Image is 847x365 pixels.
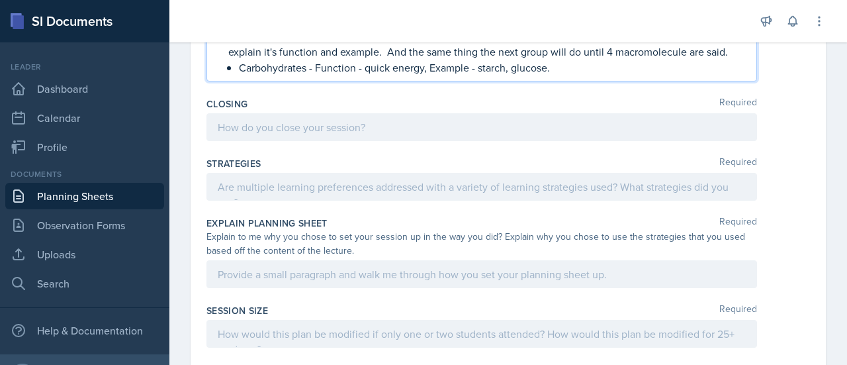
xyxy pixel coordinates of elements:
[228,28,746,60] p: Divide them into two groups. Tell them to give one macromolecule to another group and the other g...
[5,317,164,344] div: Help & Documentation
[5,76,164,102] a: Dashboard
[5,134,164,160] a: Profile
[719,97,757,111] span: Required
[206,304,268,317] label: Session Size
[5,270,164,297] a: Search
[5,168,164,180] div: Documents
[719,217,757,230] span: Required
[719,157,757,170] span: Required
[719,304,757,317] span: Required
[206,217,328,230] label: Explain Planning Sheet
[206,97,247,111] label: Closing
[5,212,164,238] a: Observation Forms
[239,60,746,76] p: Carbohydrates - Function - quick energy, Example - starch, glucose.
[206,230,757,258] div: Explain to me why you chose to set your session up in the way you did? Explain why you chose to u...
[206,157,261,170] label: Strategies
[5,105,164,131] a: Calendar
[5,241,164,268] a: Uploads
[5,183,164,209] a: Planning Sheets
[5,61,164,73] div: Leader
